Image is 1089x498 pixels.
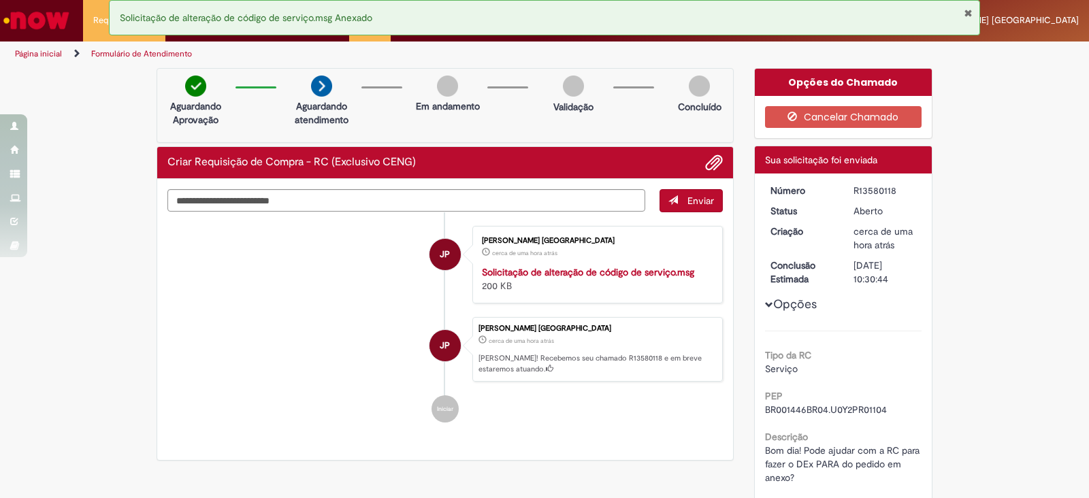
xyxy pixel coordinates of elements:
div: 30/09/2025 09:30:40 [854,225,917,252]
a: Solicitação de alteração de código de serviço.msg [482,266,694,278]
span: Requisições [93,14,141,27]
span: JP [440,329,450,362]
span: Serviço [765,363,798,375]
p: Aguardando atendimento [289,99,355,127]
div: Jediael Domingos Portugal [429,239,461,270]
div: [PERSON_NAME] [GEOGRAPHIC_DATA] [482,237,709,245]
span: cerca de uma hora atrás [489,337,554,345]
li: Jediael Domingos Portugal [167,317,723,382]
time: 30/09/2025 09:30:40 [489,337,554,345]
dt: Conclusão Estimada [760,259,844,286]
div: [DATE] 10:30:44 [854,259,917,286]
button: Cancelar Chamado [765,106,922,128]
div: Opções do Chamado [755,69,932,96]
h2: Criar Requisição de Compra - RC (Exclusivo CENG) Histórico de tíquete [167,156,416,169]
span: Solicitação de alteração de código de serviço.msg Anexado [120,12,372,24]
p: [PERSON_NAME]! Recebemos seu chamado R13580118 e em breve estaremos atuando. [478,353,715,374]
a: Página inicial [15,48,62,59]
img: ServiceNow [1,7,71,34]
b: Tipo da RC [765,349,811,361]
b: Descrição [765,431,808,443]
img: img-circle-grey.png [689,76,710,97]
button: Adicionar anexos [705,154,723,171]
img: img-circle-grey.png [563,76,584,97]
span: JP [440,238,450,271]
img: arrow-next.png [311,76,332,97]
dt: Criação [760,225,844,238]
button: Enviar [660,189,723,212]
div: R13580118 [854,184,917,197]
span: [PERSON_NAME] [GEOGRAPHIC_DATA] [920,14,1079,26]
span: BR001446BR04.U0Y2PR01104 [765,403,887,416]
span: cerca de uma hora atrás [492,249,557,257]
span: Sua solicitação foi enviada [765,154,877,166]
time: 30/09/2025 09:30:38 [492,249,557,257]
div: [PERSON_NAME] [GEOGRAPHIC_DATA] [478,325,715,333]
ul: Trilhas de página [10,41,716,67]
textarea: Digite sua mensagem aqui... [167,189,645,212]
span: Bom dia! Pode ajudar com a RC para fazer o DEx PARA do pedido em anexo? [765,444,922,484]
div: Jediael Domingos Portugal [429,330,461,361]
dt: Status [760,204,844,218]
p: Concluído [678,100,721,114]
dt: Número [760,184,844,197]
span: cerca de uma hora atrás [854,225,913,251]
p: Validação [553,100,594,114]
img: check-circle-green.png [185,76,206,97]
button: Fechar Notificação [964,7,973,18]
p: Em andamento [416,99,480,113]
p: Aguardando Aprovação [163,99,229,127]
ul: Histórico de tíquete [167,212,723,437]
div: 200 KB [482,265,709,293]
span: Enviar [687,195,714,207]
time: 30/09/2025 09:30:40 [854,225,913,251]
a: Formulário de Atendimento [91,48,192,59]
b: PEP [765,390,783,402]
img: img-circle-grey.png [437,76,458,97]
div: Aberto [854,204,917,218]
